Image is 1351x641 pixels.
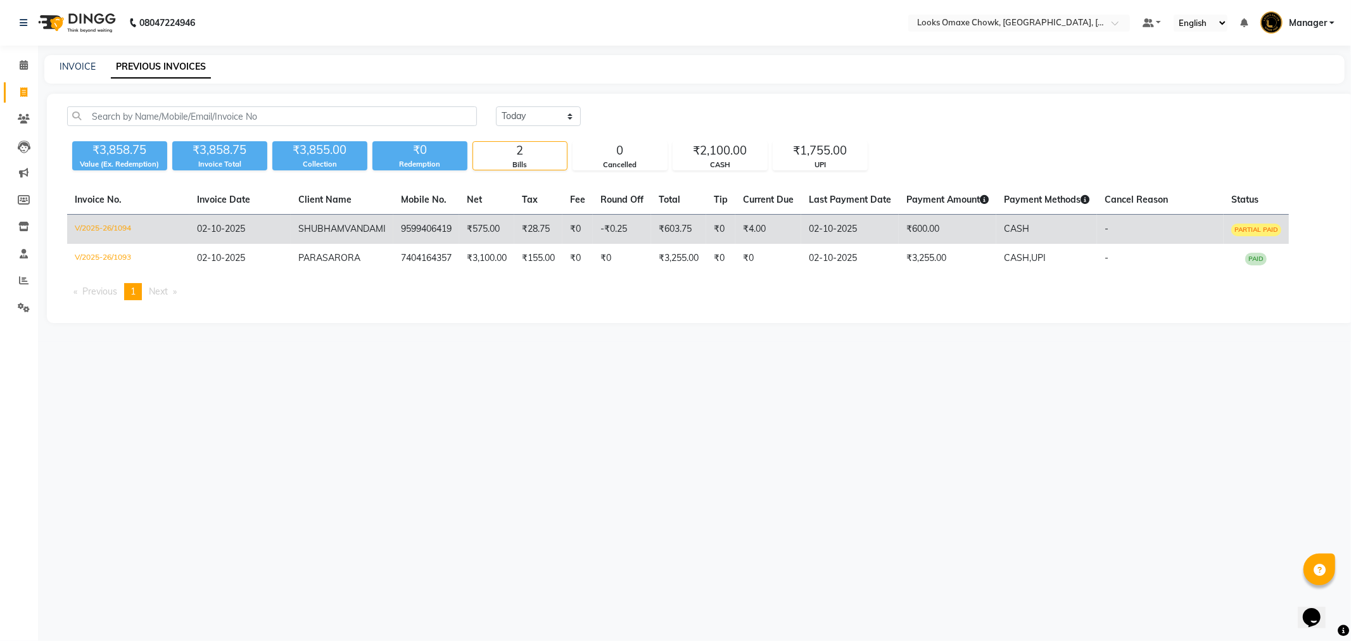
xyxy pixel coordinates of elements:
[328,252,360,263] span: ARORA
[75,194,122,205] span: Invoice No.
[272,141,367,159] div: ₹3,855.00
[714,194,728,205] span: Tip
[593,244,651,273] td: ₹0
[743,194,794,205] span: Current Due
[172,141,267,159] div: ₹3,858.75
[801,215,899,244] td: 02-10-2025
[82,286,117,297] span: Previous
[570,194,585,205] span: Fee
[473,160,567,170] div: Bills
[197,223,245,234] span: 02-10-2025
[401,194,447,205] span: Mobile No.
[72,141,167,159] div: ₹3,858.75
[673,160,767,170] div: CASH
[522,194,538,205] span: Tax
[139,5,195,41] b: 08047224946
[735,244,801,273] td: ₹0
[573,160,667,170] div: Cancelled
[1289,16,1327,30] span: Manager
[562,215,593,244] td: ₹0
[32,5,119,41] img: logo
[197,194,250,205] span: Invoice Date
[651,244,706,273] td: ₹3,255.00
[473,142,567,160] div: 2
[149,286,168,297] span: Next
[1105,194,1168,205] span: Cancel Reason
[899,244,996,273] td: ₹3,255.00
[1231,224,1281,236] span: PARTIAL PAID
[130,286,136,297] span: 1
[906,194,989,205] span: Payment Amount
[345,223,386,234] span: VANDAMI
[298,194,352,205] span: Client Name
[60,61,96,72] a: INVOICE
[899,215,996,244] td: ₹600.00
[1031,252,1046,263] span: UPI
[706,244,735,273] td: ₹0
[1004,252,1031,263] span: CASH,
[67,283,1334,300] nav: Pagination
[459,215,514,244] td: ₹575.00
[67,215,189,244] td: V/2025-26/1094
[197,252,245,263] span: 02-10-2025
[172,159,267,170] div: Invoice Total
[773,142,867,160] div: ₹1,755.00
[651,215,706,244] td: ₹603.75
[562,244,593,273] td: ₹0
[67,244,189,273] td: V/2025-26/1093
[514,244,562,273] td: ₹155.00
[272,159,367,170] div: Collection
[514,215,562,244] td: ₹28.75
[1245,253,1267,265] span: PAID
[809,194,891,205] span: Last Payment Date
[372,159,467,170] div: Redemption
[1004,223,1029,234] span: CASH
[600,194,644,205] span: Round Off
[706,215,735,244] td: ₹0
[1298,590,1338,628] iframe: chat widget
[1260,11,1283,34] img: Manager
[593,215,651,244] td: -₹0.25
[393,215,459,244] td: 9599406419
[1105,252,1108,263] span: -
[459,244,514,273] td: ₹3,100.00
[673,142,767,160] div: ₹2,100.00
[298,223,345,234] span: SHUBHAM
[1231,194,1259,205] span: Status
[801,244,899,273] td: 02-10-2025
[72,159,167,170] div: Value (Ex. Redemption)
[1105,223,1108,234] span: -
[298,252,328,263] span: PARAS
[659,194,680,205] span: Total
[111,56,211,79] a: PREVIOUS INVOICES
[67,106,477,126] input: Search by Name/Mobile/Email/Invoice No
[735,215,801,244] td: ₹4.00
[1004,194,1089,205] span: Payment Methods
[773,160,867,170] div: UPI
[467,194,482,205] span: Net
[393,244,459,273] td: 7404164357
[372,141,467,159] div: ₹0
[573,142,667,160] div: 0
